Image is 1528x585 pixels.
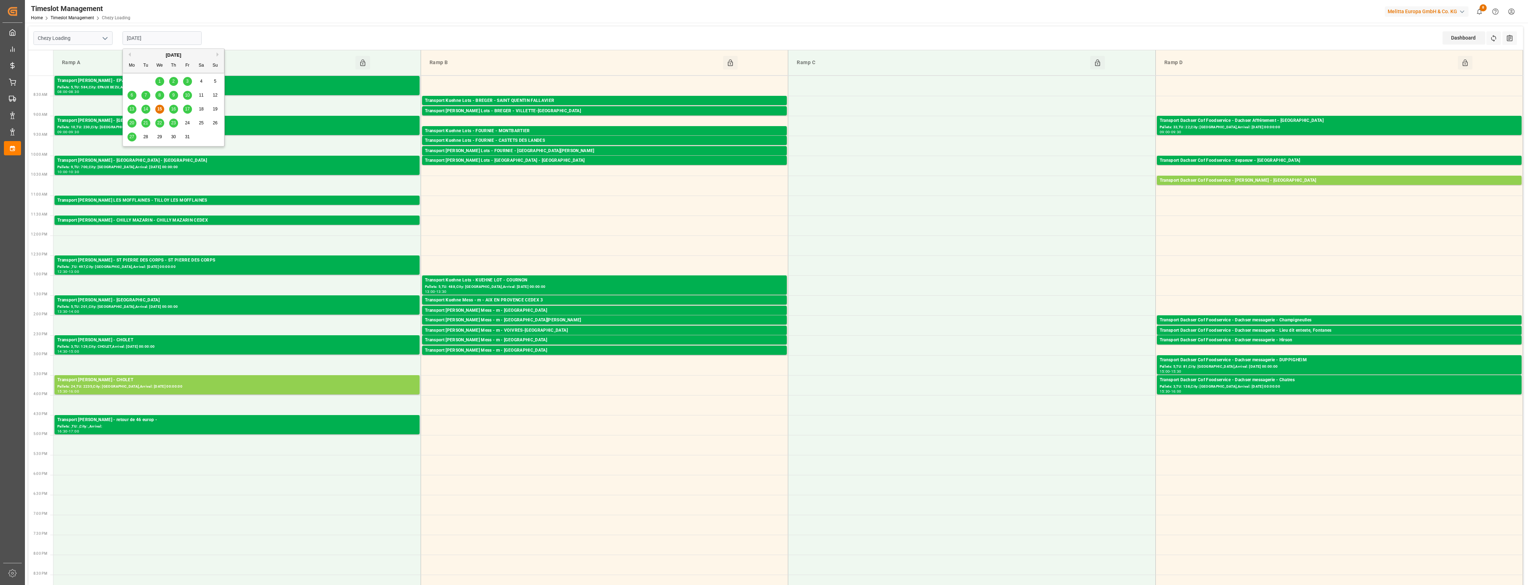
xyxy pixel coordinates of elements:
div: Pallets: 10,TU: 28,City: [GEOGRAPHIC_DATA],Arrival: [DATE] 00:00:00 [1160,164,1519,170]
div: Transport Dachser Cof Foodservice - Dachser messagerie - Hirson [1160,337,1519,344]
div: 16:00 [1171,390,1181,393]
div: Transport [PERSON_NAME] Lots - [GEOGRAPHIC_DATA] - [GEOGRAPHIC_DATA] [425,157,784,164]
div: Transport [PERSON_NAME] - CHILLY MAZARIN - CHILLY MAZARIN CEDEX [57,217,417,224]
div: Transport Dachser Cof Foodservice - Dachser Affrètement - [GEOGRAPHIC_DATA] [1160,117,1519,124]
span: 11:30 AM [31,212,47,216]
div: Pallets: 2,TU: 9,City: [GEOGRAPHIC_DATA],Arrival: [DATE] 00:00:00 [1160,344,1519,350]
div: Choose Saturday, October 25th, 2025 [197,119,206,128]
span: 1:30 PM [33,292,47,296]
div: Choose Wednesday, October 29th, 2025 [155,133,164,141]
div: 16:00 [69,390,79,393]
span: 8:00 PM [33,552,47,555]
div: Transport [PERSON_NAME] - retour de 46 europ - [57,416,417,424]
div: Pallets: ,TU: 12,City: [GEOGRAPHIC_DATA] CEDEX 3,Arrival: [DATE] 00:00:00 [425,304,784,310]
div: - [68,170,69,174]
div: Pallets: 4,TU: 13,City: CASTETS DES [PERSON_NAME],Arrival: [DATE] 00:00:00 [425,144,784,150]
div: Transport [PERSON_NAME] Mess - m - [GEOGRAPHIC_DATA] [425,347,784,354]
div: Choose Tuesday, October 28th, 2025 [141,133,150,141]
div: Transport [PERSON_NAME] Mess - m - VOIVRES-[GEOGRAPHIC_DATA] [425,327,784,334]
div: - [1170,130,1171,134]
span: 5 [214,79,217,84]
div: Transport Kuehne Lots - BREGER - SAINT QUENTIN FALLAVIER [425,97,784,104]
span: 1:00 PM [33,272,47,276]
div: Choose Saturday, October 18th, 2025 [197,105,206,114]
div: 15:00 [69,350,79,353]
span: 12:30 PM [31,252,47,256]
div: - [68,310,69,313]
div: Tu [141,61,150,70]
div: Fr [183,61,192,70]
div: Pallets: 5,TU: 190,City: MONTBARTIER,Arrival: [DATE] 00:00:00 [425,135,784,141]
div: Transport [PERSON_NAME] Lots - BREGER - VILLETTE-[GEOGRAPHIC_DATA] [425,108,784,115]
div: Pallets: 4,TU: 56,City: [GEOGRAPHIC_DATA][PERSON_NAME],Arrival: [DATE] 00:00:00 [425,104,784,110]
div: 09:30 [69,130,79,134]
div: Choose Sunday, October 26th, 2025 [211,119,220,128]
span: 21 [143,120,148,125]
span: 8:30 PM [33,571,47,575]
div: Transport Kuehne Lots - FOURNIE - CASTETS DES LANDES [425,137,784,144]
a: Home [31,15,43,20]
div: 13:00 [69,270,79,273]
div: 12:30 [57,270,68,273]
span: 9:00 AM [33,113,47,117]
div: Choose Friday, October 17th, 2025 [183,105,192,114]
div: Pallets: ,TU: ,City: ,Arrival: [57,424,417,430]
span: 29 [157,134,162,139]
div: Th [169,61,178,70]
div: Pallets: 3,TU: 129,City: CHOLET,Arrival: [DATE] 00:00:00 [57,344,417,350]
div: Choose Wednesday, October 15th, 2025 [155,105,164,114]
div: - [68,270,69,273]
div: Choose Friday, October 3rd, 2025 [183,77,192,86]
input: DD-MM-YYYY [123,31,202,45]
div: Melitta Europa GmbH & Co. KG [1385,6,1469,17]
span: 4:00 PM [33,392,47,396]
div: 15:00 [1160,370,1170,373]
span: 3:00 PM [33,352,47,356]
div: - [1170,370,1171,373]
div: Pallets: ,TU: 33,City: [GEOGRAPHIC_DATA][PERSON_NAME],Arrival: [DATE] 00:00:00 [425,324,784,330]
div: Choose Friday, October 31st, 2025 [183,133,192,141]
button: Melitta Europa GmbH & Co. KG [1385,5,1471,18]
div: - [68,90,69,93]
div: Choose Thursday, October 2nd, 2025 [169,77,178,86]
div: Choose Thursday, October 16th, 2025 [169,105,178,114]
div: 13:30 [57,310,68,313]
div: Pallets: 5,TU: 488,City: [GEOGRAPHIC_DATA],Arrival: [DATE] 00:00:00 [425,284,784,290]
span: 12:00 PM [31,232,47,236]
span: 9:30 AM [33,133,47,136]
div: 08:00 [57,90,68,93]
div: Transport [PERSON_NAME] Mess - m - [GEOGRAPHIC_DATA][PERSON_NAME] [425,317,784,324]
div: Sa [197,61,206,70]
span: 10 [185,93,189,98]
div: Ramp B [427,56,723,69]
div: Pallets: 14,TU: 153,City: [GEOGRAPHIC_DATA],Arrival: [DATE] 00:00:00 [1160,184,1519,190]
button: Next Month [217,52,221,57]
span: 28 [143,134,148,139]
button: Previous Month [126,52,131,57]
span: 8 [1480,4,1487,11]
div: Pallets: ,TU: 900,City: [GEOGRAPHIC_DATA] MAZARIN CEDEX,Arrival: [DATE] 00:00:00 [57,224,417,230]
div: - [68,430,69,433]
div: Pallets: 2,TU: 141,City: TILLOY LES MOFFLAINES,Arrival: [DATE] 00:00:00 [57,204,417,210]
span: 27 [129,134,134,139]
div: 14:30 [57,350,68,353]
span: 10:00 AM [31,152,47,156]
span: 6:30 PM [33,492,47,496]
div: Choose Thursday, October 30th, 2025 [169,133,178,141]
span: 31 [185,134,189,139]
div: Choose Wednesday, October 8th, 2025 [155,91,164,100]
div: Transport Dachser Cof Foodservice - Dachser messagerie - Chatres [1160,377,1519,384]
span: 18 [199,107,203,112]
div: Choose Wednesday, October 1st, 2025 [155,77,164,86]
span: 7:30 PM [33,532,47,535]
div: 10:00 [57,170,68,174]
div: Pallets: ,TU: 6,City: [GEOGRAPHIC_DATA],Arrival: [DATE] 00:00:00 [425,354,784,360]
div: Pallets: 3,TU: 138,City: [GEOGRAPHIC_DATA],Arrival: [DATE] 00:00:00 [1160,384,1519,390]
div: Pallets: ,TU: 12,City: [GEOGRAPHIC_DATA],Arrival: [DATE] 00:00:00 [1160,324,1519,330]
span: 8:30 AM [33,93,47,97]
span: 2:30 PM [33,332,47,336]
span: 16 [171,107,176,112]
span: 6 [131,93,133,98]
span: 15 [157,107,162,112]
input: Type to search/select [33,31,113,45]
